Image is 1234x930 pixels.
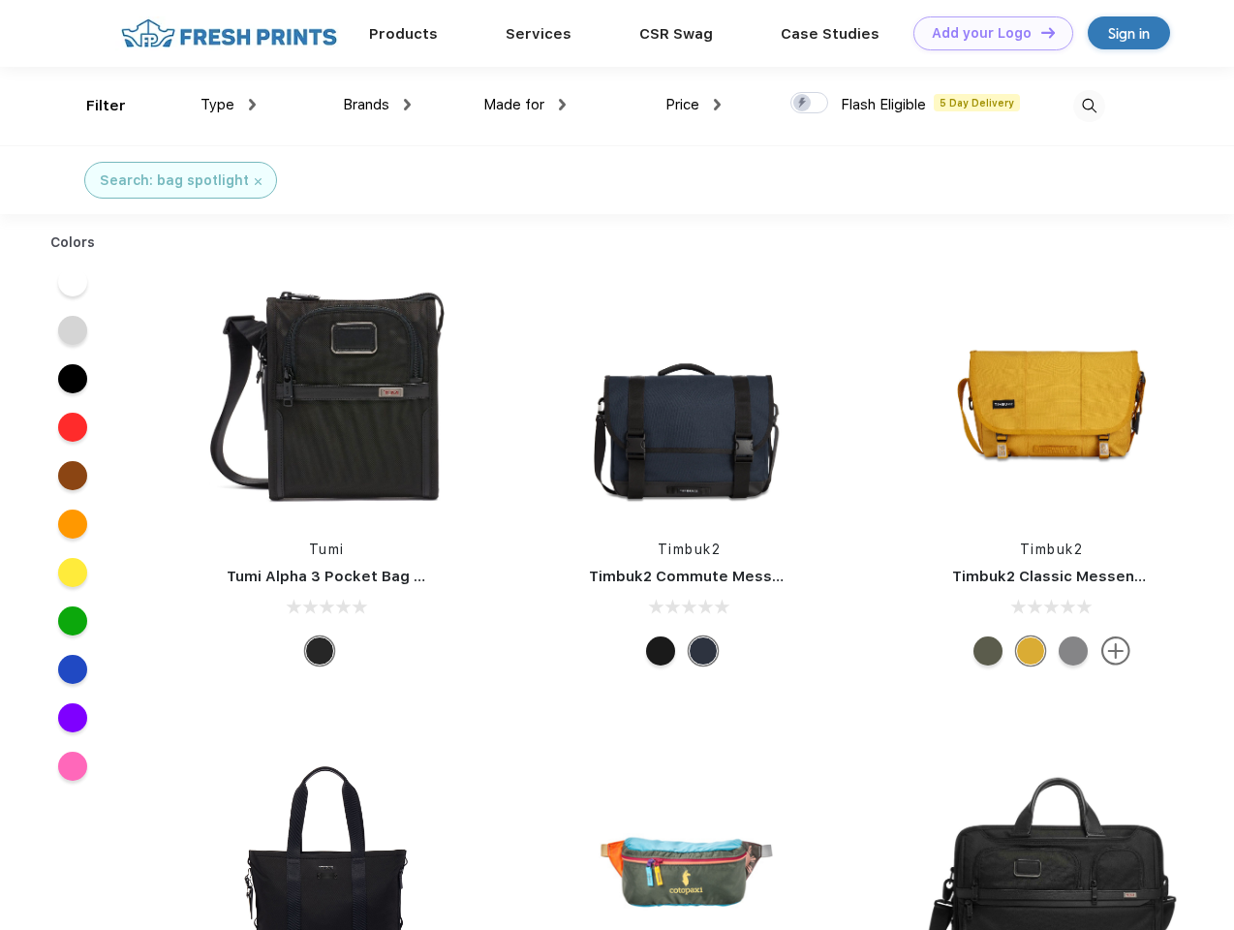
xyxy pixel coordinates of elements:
img: func=resize&h=266 [923,263,1181,520]
span: Brands [343,96,389,113]
span: Made for [483,96,544,113]
div: Eco Black [646,636,675,666]
div: Eco Nautical [689,636,718,666]
div: Eco Gunmetal [1059,636,1088,666]
span: 5 Day Delivery [934,94,1020,111]
img: dropdown.png [404,99,411,110]
a: Timbuk2 [658,542,722,557]
a: Tumi Alpha 3 Pocket Bag Small [227,568,453,585]
img: func=resize&h=266 [198,263,455,520]
img: filter_cancel.svg [255,178,262,185]
img: dropdown.png [249,99,256,110]
span: Flash Eligible [841,96,926,113]
span: Type [201,96,234,113]
div: Colors [36,232,110,253]
img: dropdown.png [559,99,566,110]
div: Black [305,636,334,666]
span: Price [665,96,699,113]
img: dropdown.png [714,99,721,110]
img: DT [1041,27,1055,38]
img: more.svg [1101,636,1130,666]
div: Add your Logo [932,25,1032,42]
img: desktop_search.svg [1073,90,1105,122]
div: Search: bag spotlight [100,170,249,191]
img: func=resize&h=266 [560,263,818,520]
a: Products [369,25,438,43]
a: Timbuk2 Classic Messenger Bag [952,568,1192,585]
a: Timbuk2 [1020,542,1084,557]
div: Eco Army [973,636,1003,666]
a: Sign in [1088,16,1170,49]
img: fo%20logo%202.webp [115,16,343,50]
div: Sign in [1108,22,1150,45]
a: Timbuk2 Commute Messenger Bag [589,568,848,585]
a: Tumi [309,542,345,557]
div: Filter [86,95,126,117]
div: Eco Amber [1016,636,1045,666]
